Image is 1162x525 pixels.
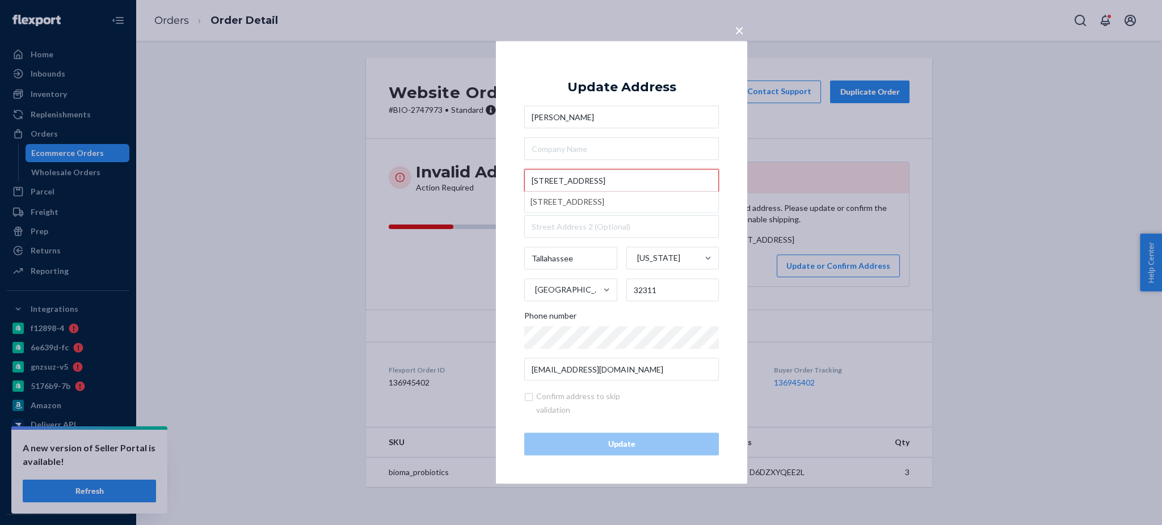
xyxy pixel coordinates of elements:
[535,285,602,296] div: [GEOGRAPHIC_DATA]
[524,106,719,129] input: First & Last Name
[524,311,576,327] span: Phone number
[524,433,719,456] button: Update
[524,247,617,270] input: City
[524,138,719,160] input: Company Name
[524,358,719,381] input: Email (Only Required for International)
[524,170,719,192] input: [STREET_ADDRESS] Street1 cannot exceed 35 characters
[534,439,709,450] div: Update
[531,192,713,213] div: [STREET_ADDRESS]
[534,279,535,302] input: [GEOGRAPHIC_DATA]
[636,247,637,270] input: [US_STATE]
[637,253,680,264] div: [US_STATE]
[626,279,719,302] input: ZIP Code
[735,20,744,40] span: ×
[524,215,719,238] input: Street Address 2 (Optional)
[567,81,676,94] div: Update Address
